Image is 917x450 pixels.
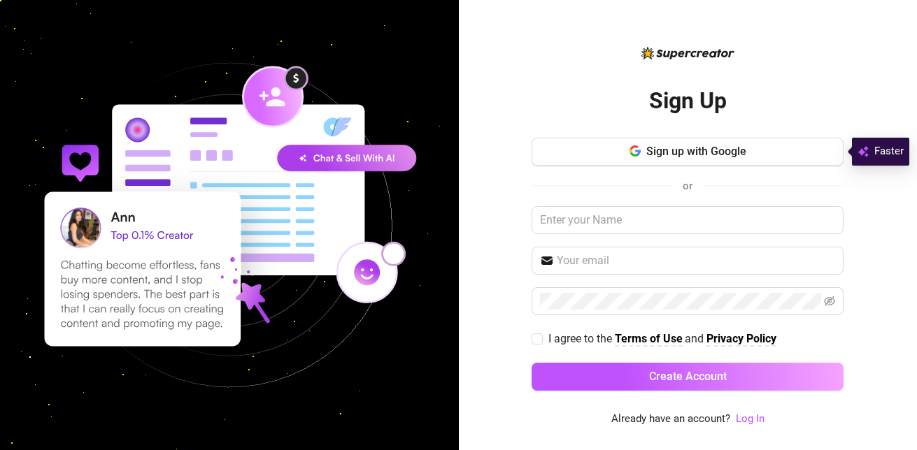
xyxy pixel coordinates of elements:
[532,138,844,166] button: Sign up with Google
[611,411,730,428] span: Already have an account?
[824,296,835,307] span: eye-invisible
[706,332,776,347] a: Privacy Policy
[557,252,835,269] input: Your email
[532,206,844,234] input: Enter your Name
[646,145,746,158] span: Sign up with Google
[548,332,615,345] span: I agree to the
[641,47,734,59] img: logo-BBDzfeDw.svg
[685,332,706,345] span: and
[615,332,683,345] strong: Terms of Use
[683,180,692,192] span: or
[874,143,904,160] span: Faster
[736,412,765,425] a: Log In
[858,143,869,160] img: svg%3e
[649,87,727,115] h2: Sign Up
[706,332,776,345] strong: Privacy Policy
[615,332,683,347] a: Terms of Use
[736,411,765,428] a: Log In
[649,370,727,383] span: Create Account
[532,363,844,391] button: Create Account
